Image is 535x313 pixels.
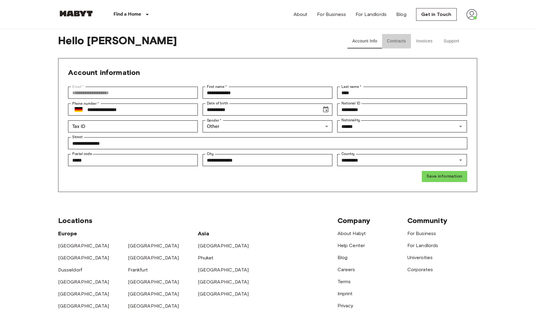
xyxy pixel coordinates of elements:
a: Corporates [407,267,433,272]
label: City [207,151,214,156]
button: Select country [72,103,85,116]
button: Save information [422,171,467,182]
div: Last name [337,87,467,99]
div: City [203,154,332,166]
img: avatar [466,9,477,20]
div: First name [203,87,332,99]
button: Account Info [347,34,382,48]
a: Terms [337,279,351,284]
a: For Landlords [356,11,387,18]
a: About Habyt [337,231,366,236]
label: Email [72,84,84,89]
label: Gender [207,118,221,123]
span: Company [337,216,371,225]
a: Blog [396,11,406,18]
div: Postal code [68,154,198,166]
a: Frankfurt [128,267,148,273]
a: [GEOGRAPHIC_DATA] [198,291,249,297]
a: [GEOGRAPHIC_DATA] [58,255,109,261]
a: [GEOGRAPHIC_DATA] [128,279,179,285]
a: About [294,11,308,18]
a: For Landlords [407,243,438,248]
label: National ID [341,101,360,106]
a: Imprint [337,291,353,296]
a: [GEOGRAPHIC_DATA] [198,267,249,273]
label: Phone number [72,101,99,106]
button: Support [438,34,465,48]
a: For Business [407,231,436,236]
a: [GEOGRAPHIC_DATA] [128,303,179,309]
a: [GEOGRAPHIC_DATA] [58,303,109,309]
a: Careers [337,267,355,272]
div: Tax ID [68,120,198,132]
div: Street [68,137,467,149]
img: Habyt [58,11,94,17]
a: Dusseldorf [58,267,82,273]
label: Country [341,151,355,156]
a: [GEOGRAPHIC_DATA] [128,291,179,297]
a: [GEOGRAPHIC_DATA] [198,243,249,249]
a: [GEOGRAPHIC_DATA] [58,243,109,249]
a: Get in Touch [416,8,457,21]
div: Email [68,87,198,99]
button: Open [456,122,465,131]
a: For Business [317,11,346,18]
a: Blog [337,255,348,260]
label: Nationality [341,118,360,123]
span: Europe [58,230,77,237]
label: Postal code [72,151,92,156]
span: Account information [68,68,140,77]
button: Choose date, selected date is Jan 26, 1999 [320,104,332,116]
div: Other [203,120,332,132]
a: [GEOGRAPHIC_DATA] [58,279,109,285]
button: Contracts [382,34,411,48]
p: Find a Home [114,11,142,18]
img: Germany [75,107,82,112]
span: Community [407,216,447,225]
span: Hello [PERSON_NAME] [58,34,331,48]
a: [GEOGRAPHIC_DATA] [128,255,179,261]
span: Locations [58,216,92,225]
a: [GEOGRAPHIC_DATA] [198,279,249,285]
a: Help Center [337,243,365,248]
a: Universities [407,255,433,260]
button: Invoices [411,34,438,48]
a: [GEOGRAPHIC_DATA] [58,291,109,297]
label: Last name [341,84,362,89]
label: Date of birth [207,101,228,106]
button: Open [456,156,465,164]
div: National ID [337,104,467,116]
a: [GEOGRAPHIC_DATA] [128,243,179,249]
span: Asia [198,230,210,237]
label: First name [207,84,227,89]
a: Privacy [337,303,353,308]
a: Phuket [198,255,214,261]
label: Street [72,135,82,140]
